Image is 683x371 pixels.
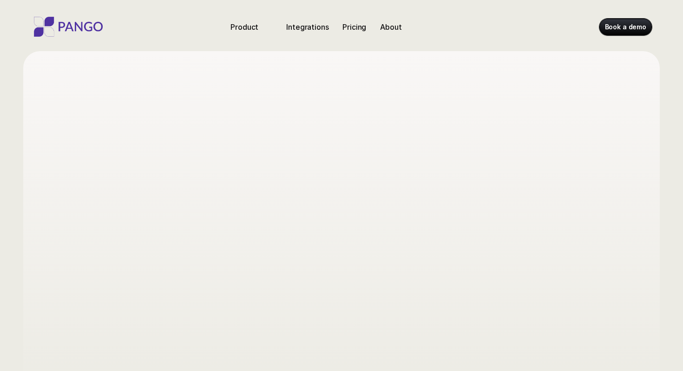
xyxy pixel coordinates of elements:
a: Book a demo [599,19,652,35]
a: Integrations [282,20,332,34]
button: Previous [407,199,421,213]
button: Next [588,199,602,213]
img: Back Arrow [407,199,421,213]
a: Pricing [339,20,370,34]
p: Book a demo [605,22,646,32]
img: Next Arrow [588,199,602,213]
a: About [376,20,405,34]
p: Product [230,21,258,33]
p: Integrations [286,21,328,33]
p: About [380,21,401,33]
p: Pricing [342,21,366,33]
